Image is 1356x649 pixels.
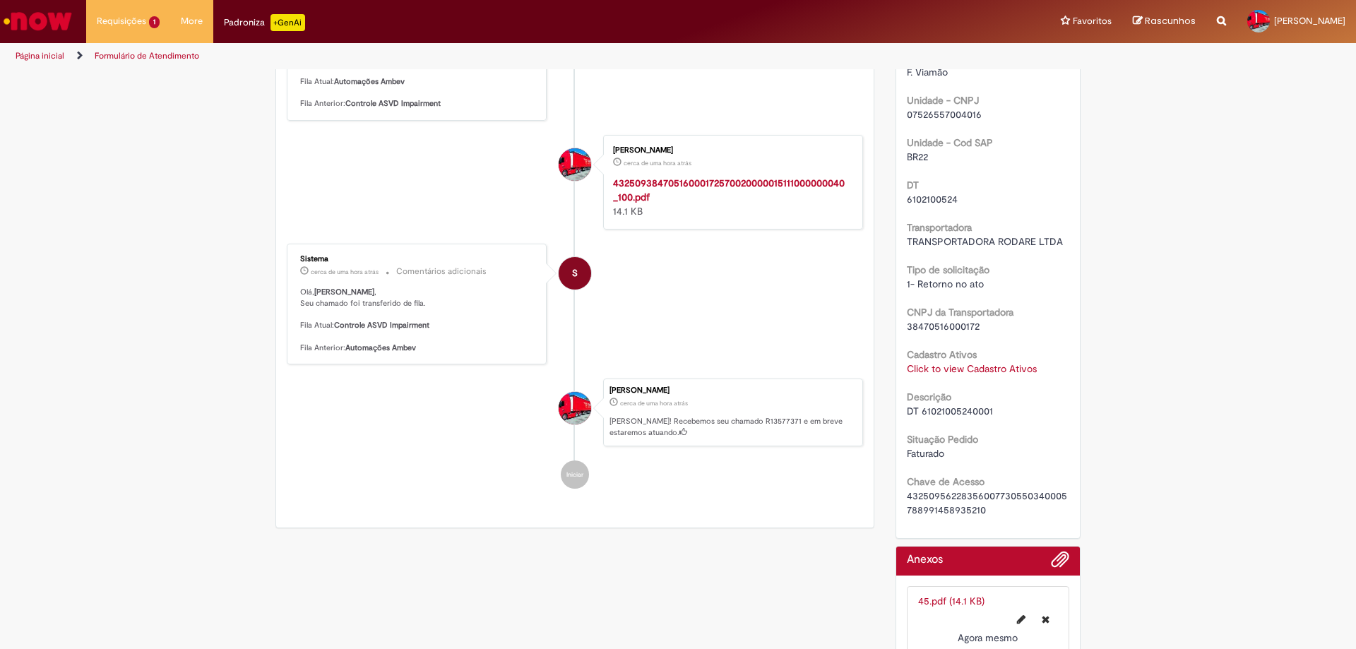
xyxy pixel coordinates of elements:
b: Unidade - Cod SAP [907,136,993,149]
span: S [572,256,578,290]
div: Sistema [300,255,535,263]
span: cerca de uma hora atrás [620,399,688,407]
b: Descrição [907,391,951,403]
span: 1- Retorno no ato [907,278,984,290]
time: 29/09/2025 15:47:27 [958,631,1018,644]
b: Controle ASVD Impairment [334,320,429,331]
span: 6102100524 [907,193,958,206]
small: Comentários adicionais [396,266,487,278]
time: 29/09/2025 14:41:33 [620,399,688,407]
b: Unidade - CNPJ [907,94,979,107]
span: DT 61021005240001 [907,405,993,417]
span: cerca de uma hora atrás [624,159,691,167]
a: Rascunhos [1133,15,1196,28]
b: Automações Ambev [345,343,416,353]
div: [PERSON_NAME] [609,386,855,395]
div: [PERSON_NAME] [613,146,848,155]
p: [PERSON_NAME]! Recebemos seu chamado R13577371 e em breve estaremos atuando. [609,416,855,438]
b: Chave de Acesso [907,475,985,488]
b: Transportadora [907,221,972,234]
span: BR22 [907,150,928,163]
span: Favoritos [1073,14,1112,28]
b: DT [907,179,919,191]
button: Editar nome de arquivo 45.pdf [1009,608,1034,631]
a: Formulário de Atendimento [95,50,199,61]
span: Rascunhos [1145,14,1196,28]
p: +GenAi [270,14,305,31]
span: [PERSON_NAME] [1274,15,1345,27]
p: Olá, , Seu chamado foi transferido de fila. Fila Atual: Fila Anterior: [300,43,535,109]
span: Requisições [97,14,146,28]
div: GABRIEL SCHWANC [559,148,591,181]
img: ServiceNow [1,7,74,35]
b: Tipo de solicitação [907,263,989,276]
span: cerca de uma hora atrás [311,268,379,276]
b: Situação Pedido [907,433,978,446]
b: [PERSON_NAME] [314,287,374,297]
a: Click to view Cadastro Ativos [907,362,1037,375]
a: 45.pdf (14.1 KB) [918,595,985,607]
p: Olá, , Seu chamado foi transferido de fila. Fila Atual: Fila Anterior: [300,287,535,353]
b: Cadastro Ativos [907,348,977,361]
a: 43250938470516000172570020000015111000000040_100.pdf [613,177,845,203]
span: 38470516000172 [907,320,980,333]
div: System [559,257,591,290]
span: 1 [149,16,160,28]
time: 29/09/2025 14:41:37 [311,268,379,276]
span: TRANSPORTADORA RODARE LTDA [907,235,1063,248]
div: Padroniza [224,14,305,31]
div: GABRIEL SCHWANC [559,392,591,424]
h2: Anexos [907,554,943,566]
div: 14.1 KB [613,176,848,218]
span: 07526557004016 [907,108,982,121]
span: F. Viamão [907,66,948,78]
b: CNPJ da Transportadora [907,306,1013,318]
ul: Trilhas de página [11,43,893,69]
b: Controle ASVD Impairment [345,98,441,109]
button: Adicionar anexos [1051,550,1069,576]
span: More [181,14,203,28]
a: Página inicial [16,50,64,61]
li: GABRIEL SCHWANC [287,379,863,446]
button: Excluir 45.pdf [1033,608,1058,631]
span: Faturado [907,447,944,460]
time: 29/09/2025 14:42:09 [624,159,691,167]
span: Agora mesmo [958,631,1018,644]
b: Automações Ambev [334,76,405,87]
span: 43250956228356007730550340005788991458935210 [907,489,1067,516]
